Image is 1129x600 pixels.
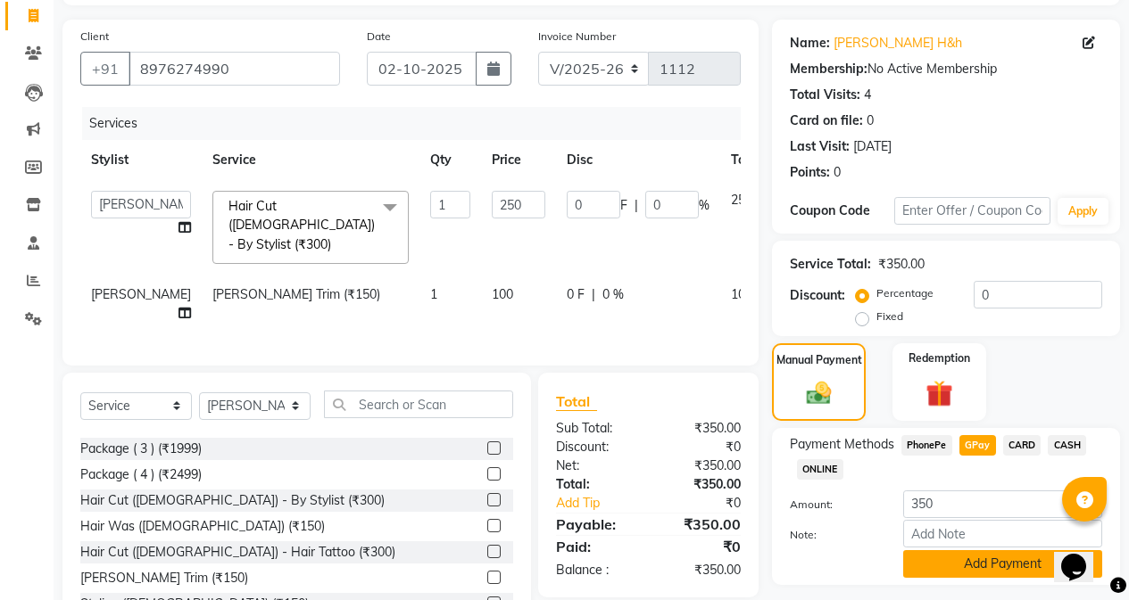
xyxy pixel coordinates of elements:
input: Add Note [903,520,1102,547]
div: ₹0 [648,438,754,456]
span: CARD [1003,435,1042,456]
input: Search by Name/Mobile/Email/Code [129,52,340,86]
span: F [620,196,627,215]
span: 100 [492,286,513,302]
div: Sub Total: [543,419,649,438]
div: Coupon Code [790,201,894,220]
button: +91 [80,52,130,86]
div: No Active Membership [790,60,1102,78]
div: 0 [834,163,841,182]
div: ₹350.00 [648,561,754,579]
th: Price [481,140,556,180]
div: Discount: [543,438,649,456]
div: Hair Cut ([DEMOGRAPHIC_DATA]) - By Stylist (₹300) [80,491,385,510]
th: Stylist [80,140,202,180]
a: Add Tip [543,494,666,513]
div: ₹0 [666,494,754,513]
div: Total: [543,475,649,494]
div: ₹350.00 [648,475,754,494]
img: _gift.svg [917,377,961,410]
div: Points: [790,163,830,182]
button: Add Payment [903,550,1102,578]
span: PhonePe [901,435,952,456]
div: 0 [867,111,874,130]
div: Net: [543,456,649,475]
label: Invoice Number [538,29,616,45]
span: 250 [731,192,752,208]
div: Hair Was ([DEMOGRAPHIC_DATA]) (₹150) [80,517,325,536]
span: CASH [1048,435,1086,456]
div: [DATE] [853,137,892,156]
a: [PERSON_NAME] H&h [834,34,962,53]
label: Percentage [876,285,934,301]
div: ₹350.00 [648,456,754,475]
span: Hair Cut ([DEMOGRAPHIC_DATA]) - By Stylist (₹300) [228,198,375,252]
div: Total Visits: [790,86,860,104]
input: Amount [903,490,1102,518]
span: [PERSON_NAME] [91,286,191,302]
span: | [635,196,638,215]
span: | [592,285,595,304]
th: Total [720,140,772,180]
div: Services [82,107,754,140]
label: Note: [776,527,890,543]
div: [PERSON_NAME] Trim (₹150) [80,569,248,588]
span: GPay [959,435,996,456]
div: Card on file: [790,111,863,130]
div: ₹0 [648,536,754,557]
input: Search or Scan [324,390,513,418]
label: Amount: [776,497,890,513]
span: % [699,196,710,215]
iframe: chat widget [1054,529,1111,582]
div: Name: [790,34,830,53]
div: Discount: [790,286,845,305]
span: 0 F [567,285,585,304]
th: Service [202,140,419,180]
img: _cash.svg [799,379,840,407]
div: Last Visit: [790,137,850,156]
label: Client [80,29,109,45]
div: Package ( 4 ) (₹2499) [80,465,202,484]
div: Hair Cut ([DEMOGRAPHIC_DATA]) - Hair Tattoo (₹300) [80,543,395,562]
span: Total [556,392,597,411]
th: Qty [419,140,481,180]
div: Membership: [790,60,868,78]
th: Disc [556,140,720,180]
div: Paid: [543,536,649,557]
div: ₹350.00 [878,255,925,274]
label: Fixed [876,308,903,325]
span: 1 [430,286,437,302]
div: Balance : [543,561,649,579]
label: Manual Payment [776,352,862,368]
div: ₹350.00 [648,514,754,535]
span: [PERSON_NAME] Trim (₹150) [212,286,380,302]
div: Payable: [543,514,649,535]
span: 0 % [602,285,624,304]
div: 4 [864,86,871,104]
div: Service Total: [790,255,871,274]
input: Enter Offer / Coupon Code [894,197,1050,225]
label: Date [367,29,391,45]
span: 100 [731,286,752,302]
div: ₹350.00 [648,419,754,438]
label: Redemption [909,350,970,366]
span: ONLINE [797,459,843,480]
span: Payment Methods [790,435,894,454]
button: Apply [1058,198,1108,225]
a: x [331,236,339,252]
div: Package ( 3 ) (₹1999) [80,440,202,458]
